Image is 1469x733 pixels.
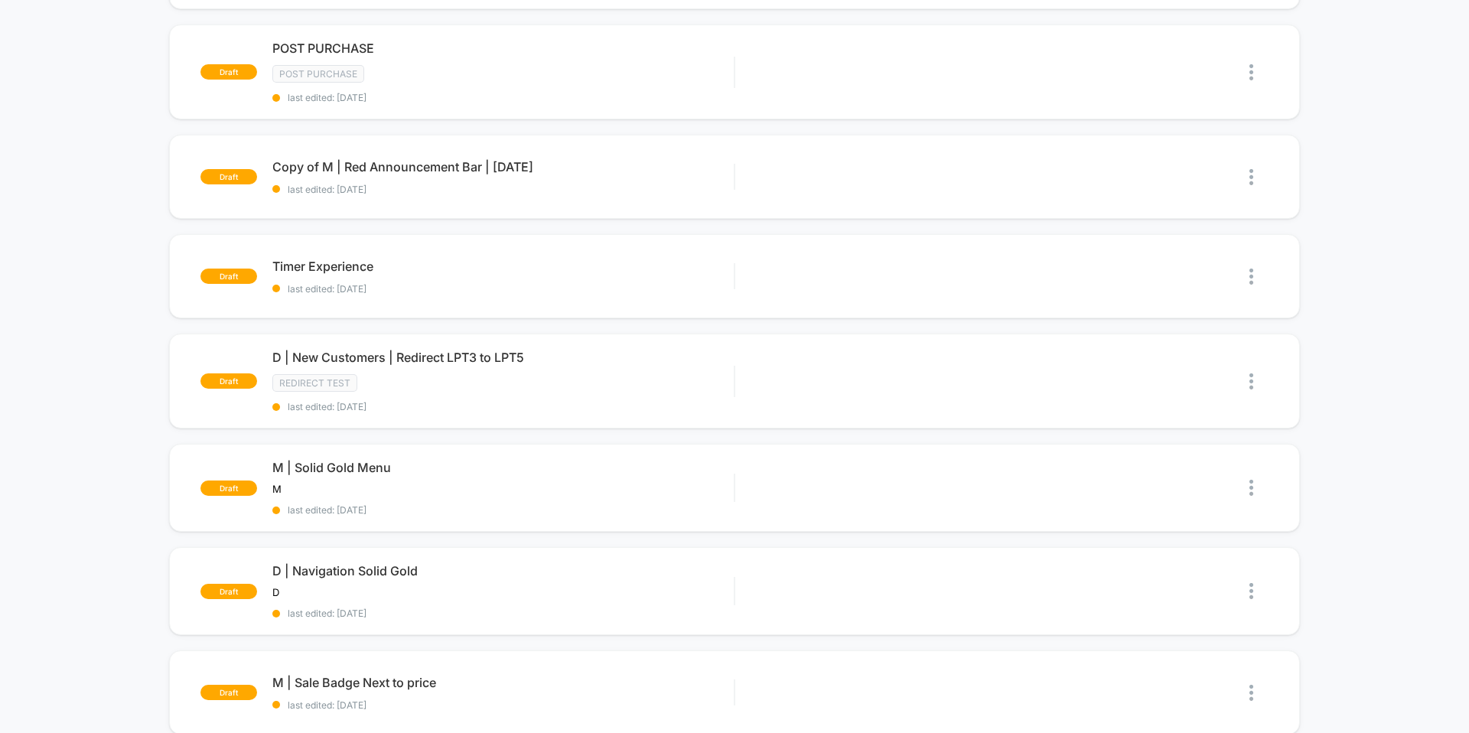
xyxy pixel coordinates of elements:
span: draft [200,169,257,184]
span: draft [200,481,257,496]
img: close [1249,583,1253,599]
span: last edited: [DATE] [272,184,734,195]
span: draft [200,584,257,599]
span: draft [200,269,257,284]
img: close [1249,169,1253,185]
span: Redirect Test [272,374,357,392]
span: M [272,483,285,495]
span: POST PURCHASE [272,41,734,56]
span: draft [200,685,257,700]
span: last edited: [DATE] [272,92,734,103]
span: M | Solid Gold Menu [272,460,734,475]
img: close [1249,685,1253,701]
span: M | Sale Badge Next to price [272,675,734,690]
span: Timer Experience [272,259,734,274]
span: draft [200,64,257,80]
span: D | New Customers | Redirect LPT3 to LPT5 [272,350,734,365]
img: close [1249,64,1253,80]
span: last edited: [DATE] [272,401,734,412]
span: draft [200,373,257,389]
span: Copy of M | Red Announcement Bar | [DATE] [272,159,734,174]
img: close [1249,480,1253,496]
img: close [1249,269,1253,285]
span: last edited: [DATE] [272,699,734,711]
span: D [272,586,279,598]
span: D | Navigation Solid Gold [272,563,734,578]
span: last edited: [DATE] [272,608,734,619]
span: Post Purchase [272,65,364,83]
img: close [1249,373,1253,389]
span: last edited: [DATE] [272,283,734,295]
span: last edited: [DATE] [272,504,734,516]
